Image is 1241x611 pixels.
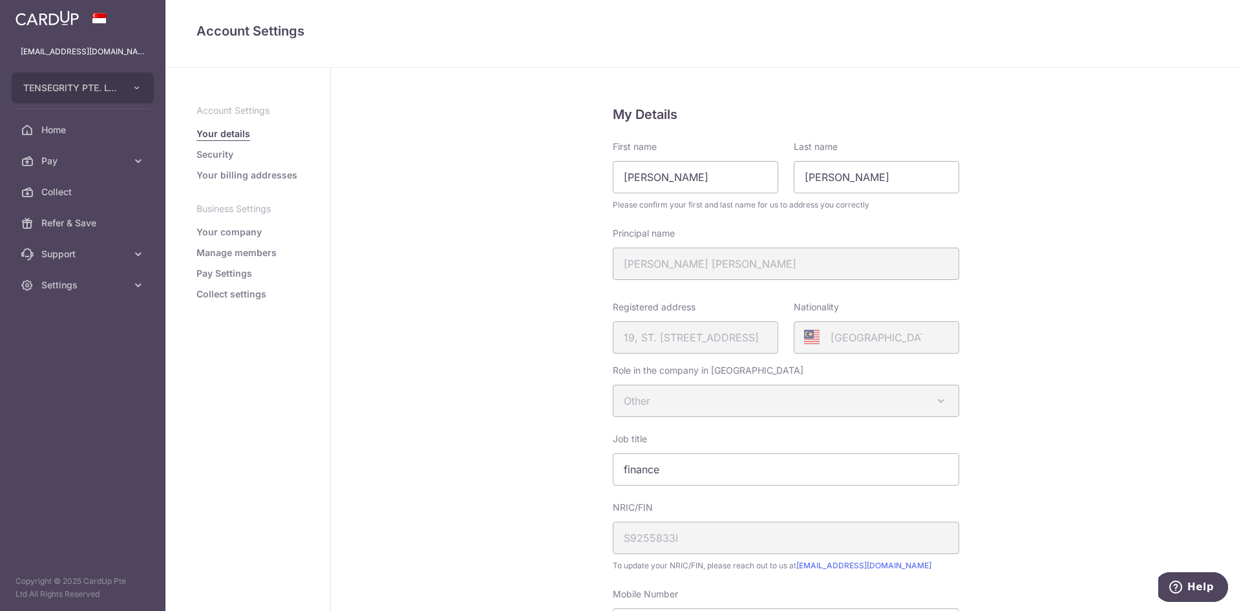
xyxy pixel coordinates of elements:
[21,45,145,58] p: [EMAIL_ADDRESS][DOMAIN_NAME]
[613,104,959,125] h5: My Details
[613,385,959,417] span: Other
[29,9,56,21] span: Help
[41,279,127,292] span: Settings
[613,364,803,377] label: Role in the company in [GEOGRAPHIC_DATA]
[12,72,154,103] button: TENSEGRITY PTE. LTD.
[196,226,262,239] a: Your company
[796,561,931,570] a: [EMAIL_ADDRESS][DOMAIN_NAME]
[613,559,959,572] span: To update your NRIC/FIN, please reach out to us at
[23,81,119,94] span: TENSEGRITY PTE. LTD.
[613,385,959,416] span: Other
[196,21,1210,41] h4: Account Settings
[196,202,299,215] p: Business Settings
[41,123,127,136] span: Home
[196,127,250,140] a: Your details
[613,501,653,514] label: NRIC/FIN
[16,10,79,26] img: CardUp
[613,161,778,193] input: First name
[196,169,297,182] a: Your billing addresses
[613,198,959,211] span: Please confirm your first and last name for us to address you correctly
[794,140,838,153] label: Last name
[41,155,127,167] span: Pay
[794,301,839,314] label: Nationality
[196,148,233,161] a: Security
[196,288,266,301] a: Collect settings
[794,161,959,193] input: Last name
[196,104,299,117] p: Account Settings
[196,267,252,280] a: Pay Settings
[613,588,678,601] label: Mobile Number
[613,140,657,153] label: First name
[41,248,127,261] span: Support
[41,186,127,198] span: Collect
[196,246,277,259] a: Manage members
[41,217,127,230] span: Refer & Save
[1158,572,1228,605] iframe: Opens a widget where you can find more information
[613,433,647,445] label: Job title
[613,227,675,240] label: Principal name
[613,301,695,314] label: Registered address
